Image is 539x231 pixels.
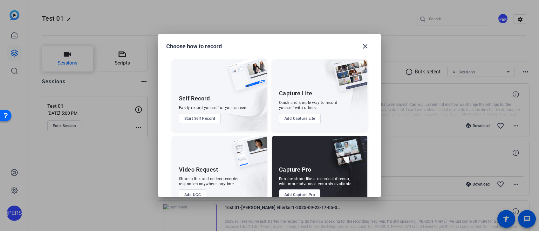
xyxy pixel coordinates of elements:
[179,176,240,187] div: Share a link and collect recorded responses anywhere, anytime.
[279,113,321,124] button: Add Capture Lite
[310,59,367,123] img: embarkstudio-capture-lite.png
[361,43,369,50] mat-icon: close
[328,59,367,98] img: capture-lite.png
[228,136,267,174] img: ugc-content.png
[166,43,222,50] h1: Choose how to record
[179,105,248,110] div: Easily record yourself or your screen.
[279,189,321,200] button: Add Capture Pro
[179,189,207,200] button: Add UGC
[320,144,367,207] img: embarkstudio-capture-pro.png
[230,155,267,207] img: embarkstudio-ugc-content.png
[325,136,367,174] img: capture-pro.png
[212,73,267,131] img: embarkstudio-self-record.png
[179,95,210,102] div: Self Record
[179,166,218,173] div: Video Request
[279,176,352,187] div: Run the shoot like a technical director, with more advanced controls available.
[279,166,311,173] div: Capture Pro
[279,100,338,110] div: Quick and simple way to record yourself with others.
[223,59,267,98] img: self-record.png
[179,113,221,124] button: Start Self Record
[279,90,312,97] div: Capture Lite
